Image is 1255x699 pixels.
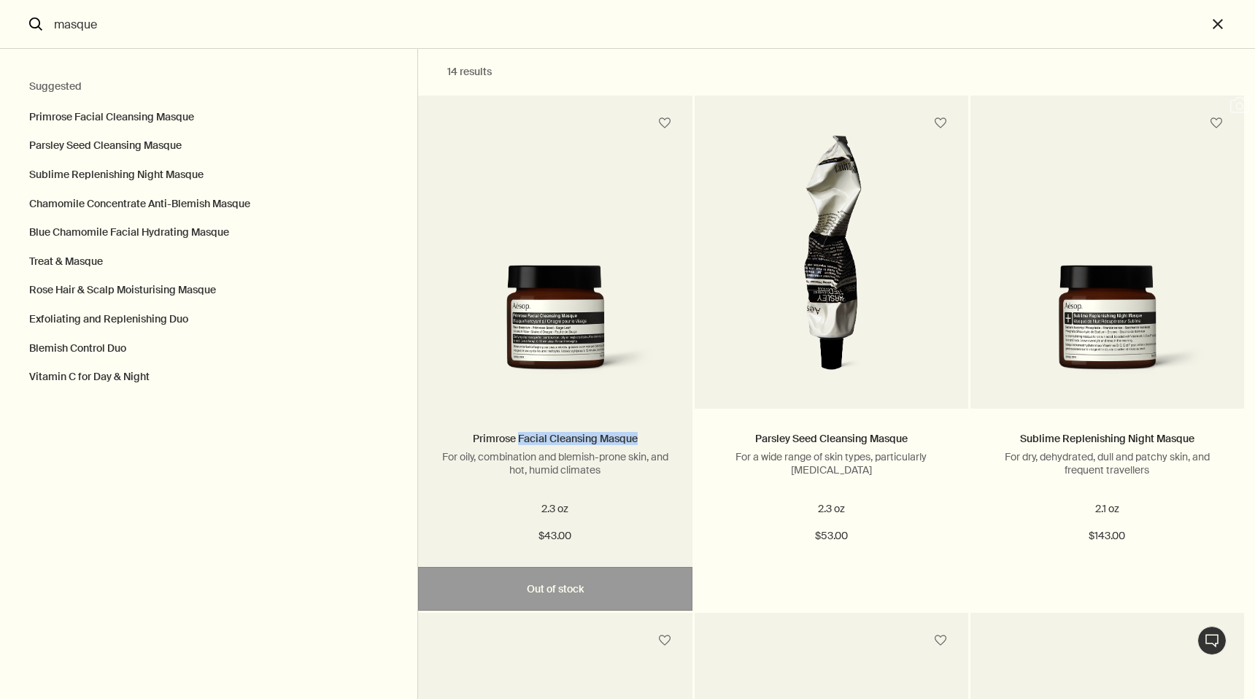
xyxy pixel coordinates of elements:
[717,450,946,476] p: For a wide range of skin types, particularly [MEDICAL_DATA]
[815,528,848,545] span: $53.00
[1203,110,1229,136] button: Save to cabinet
[927,110,954,136] button: Save to cabinet
[652,110,678,136] button: Save to cabinet
[755,432,908,445] a: Parsley Seed Cleansing Masque
[447,63,973,81] h2: 14 results
[992,265,1222,387] img: Sublime Replenishing Night Masque in brown bottle
[440,450,670,476] p: For oily, combination and blemish-prone skin, and hot, humid climates
[652,627,678,654] button: Save to cabinet
[538,528,571,545] span: $43.00
[725,135,938,387] img: Aesop’s Parsley Seed Cleansing Masque in aluminium tube; a gentle but deep cleansing clay, best s...
[29,78,388,96] h2: Suggested
[473,432,638,445] a: Primrose Facial Cleansing Masque
[927,627,954,654] button: Save to cabinet
[440,265,670,387] img: Primrose Facial Cleansing Masque in amber jar
[1089,528,1125,545] span: $143.00
[695,135,968,409] a: Aesop’s Parsley Seed Cleansing Masque in aluminium tube; a gentle but deep cleansing clay, best s...
[1197,626,1227,655] button: Live Assistance
[970,135,1244,409] a: Sublime Replenishing Night Masque in brown bottle
[418,135,692,409] a: Primrose Facial Cleansing Masque in amber jar
[1020,432,1194,445] a: Sublime Replenishing Night Masque
[1203,627,1229,654] button: Save to cabinet
[992,450,1222,476] p: For dry, dehydrated, dull and patchy skin, and frequent travellers
[418,567,692,611] button: Out of stock - $43.00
